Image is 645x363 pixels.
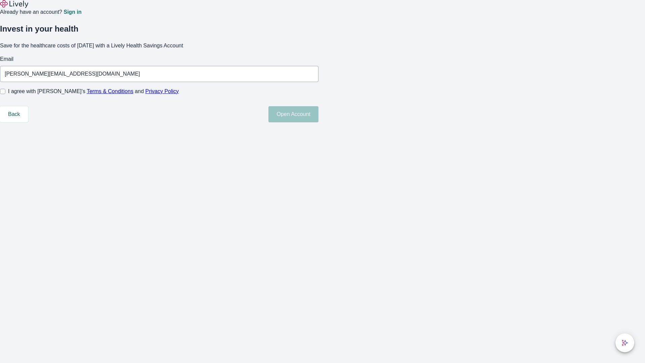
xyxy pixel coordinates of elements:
[615,333,634,352] button: chat
[145,88,179,94] a: Privacy Policy
[63,9,81,15] a: Sign in
[87,88,133,94] a: Terms & Conditions
[621,339,628,346] svg: Lively AI Assistant
[8,87,179,95] span: I agree with [PERSON_NAME]’s and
